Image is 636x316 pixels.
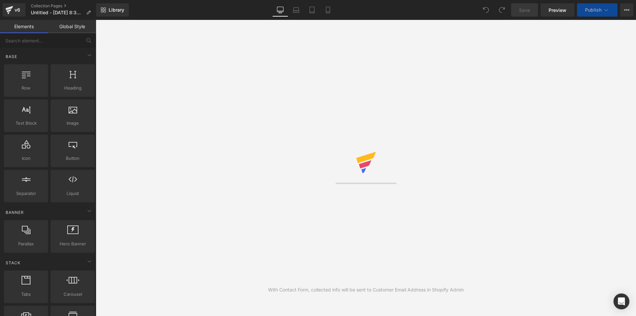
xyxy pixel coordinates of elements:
a: v6 [3,3,26,17]
span: Icon [6,155,46,162]
a: Desktop [272,3,288,17]
span: Heading [53,85,93,92]
span: Separator [6,190,46,197]
span: Button [53,155,93,162]
button: More [620,3,633,17]
span: Banner [5,209,25,216]
a: Preview [541,3,574,17]
div: With Contact Form, collected info will be sent to Customer Email Address in Shopify Admin [268,286,464,293]
span: Image [53,120,93,127]
a: Global Style [48,20,96,33]
a: Tablet [304,3,320,17]
span: Untitled - [DATE] 8:32:14 [31,10,83,15]
a: Mobile [320,3,336,17]
span: Hero Banner [53,240,93,247]
a: Collection Pages [31,3,96,9]
button: Undo [479,3,493,17]
span: Stack [5,260,21,266]
a: New Library [96,3,129,17]
button: Redo [495,3,508,17]
span: Parallax [6,240,46,247]
span: Tabs [6,291,46,298]
span: Carousel [53,291,93,298]
span: Text Block [6,120,46,127]
span: Save [519,7,530,14]
span: Liquid [53,190,93,197]
span: Row [6,85,46,92]
a: Laptop [288,3,304,17]
span: Publish [585,7,602,13]
span: Library [109,7,124,13]
span: Base [5,53,18,60]
span: Preview [549,7,566,14]
div: Open Intercom Messenger [613,293,629,309]
button: Publish [577,3,617,17]
div: v6 [13,6,22,14]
